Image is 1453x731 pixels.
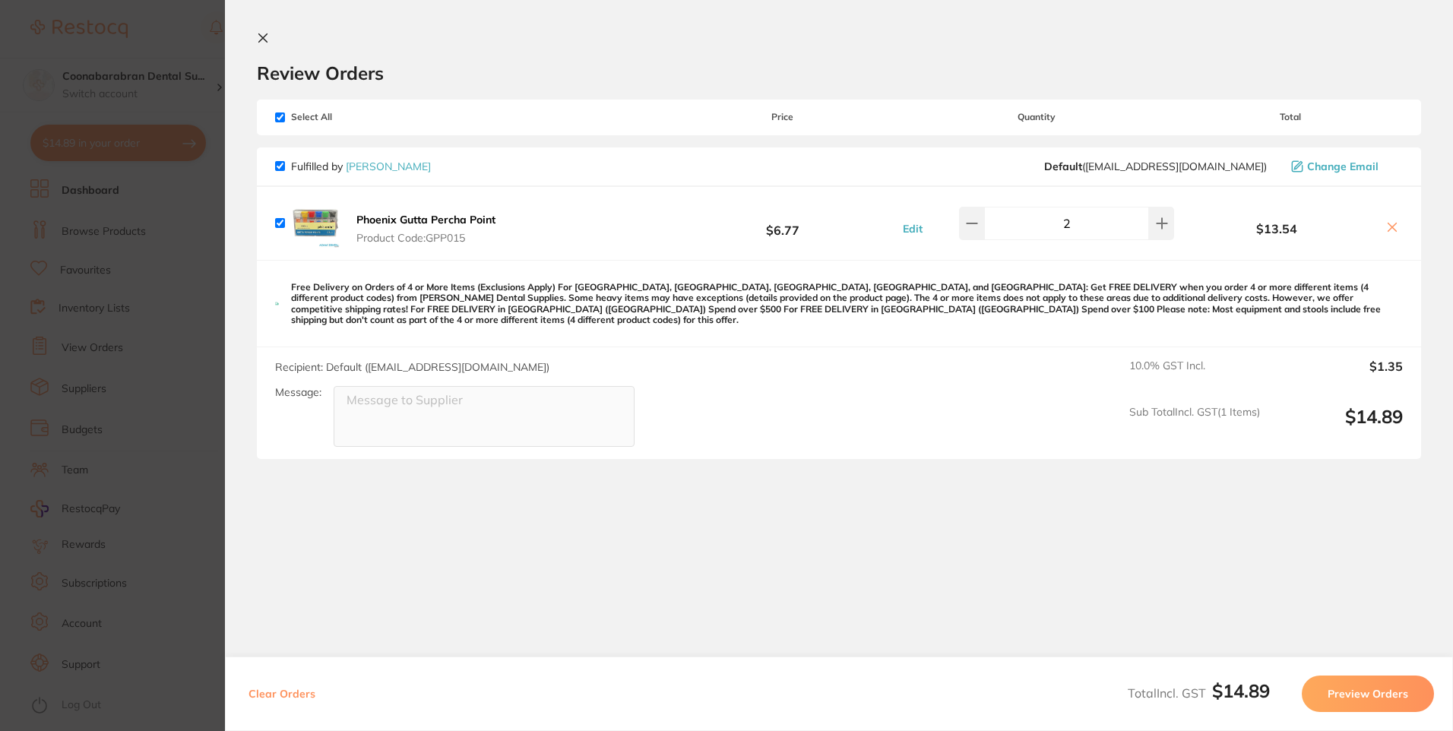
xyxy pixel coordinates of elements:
span: Recipient: Default ( [EMAIL_ADDRESS][DOMAIN_NAME] ) [275,360,549,374]
span: Change Email [1307,160,1379,172]
p: Fulfilled by [291,160,431,172]
img: Profile image for Restocq [34,27,59,52]
p: Message from Restocq, sent Just now [66,258,270,271]
i: Discount will be applied on the supplier’s end. [66,128,261,156]
button: Preview Orders [1302,676,1434,712]
b: Phoenix Gutta Percha Point [356,213,495,226]
span: Price [670,112,895,122]
div: Message content [66,24,270,252]
span: Total [1177,112,1403,122]
span: Select All [275,112,427,122]
button: Clear Orders [244,676,320,712]
img: d3VzdGpwdA [291,199,340,248]
span: save@adamdental.com.au [1044,160,1267,172]
div: message notification from Restocq, Just now. Hi Maddison, Choose a greener path in healthcare! 🌱G... [23,14,281,281]
a: [PERSON_NAME] [346,160,431,173]
span: Product Code: GPP015 [356,232,495,244]
output: $1.35 [1272,359,1403,393]
div: Choose a greener path in healthcare! [66,46,270,61]
span: Sub Total Incl. GST ( 1 Items) [1129,406,1260,448]
label: Message: [275,386,321,399]
b: $14.89 [1212,679,1270,702]
p: Free Delivery on Orders of 4 or More Items (Exclusions Apply) For [GEOGRAPHIC_DATA], [GEOGRAPHIC_... [291,282,1403,326]
b: $6.77 [670,209,895,237]
output: $14.89 [1272,406,1403,448]
span: Total Incl. GST [1128,685,1270,701]
button: Change Email [1287,160,1403,173]
span: 10.0 % GST Incl. [1129,359,1260,393]
div: 🌱Get 20% off all RePractice products on Restocq until [DATE]. Simply head to Browse Products and ... [66,68,270,158]
b: $13.54 [1177,222,1375,236]
button: Edit [898,222,927,236]
button: Phoenix Gutta Percha Point Product Code:GPP015 [352,213,500,245]
div: Hi [PERSON_NAME], [66,24,270,39]
b: Default [1044,160,1082,173]
span: Quantity [895,112,1177,122]
h2: Review Orders [257,62,1421,84]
